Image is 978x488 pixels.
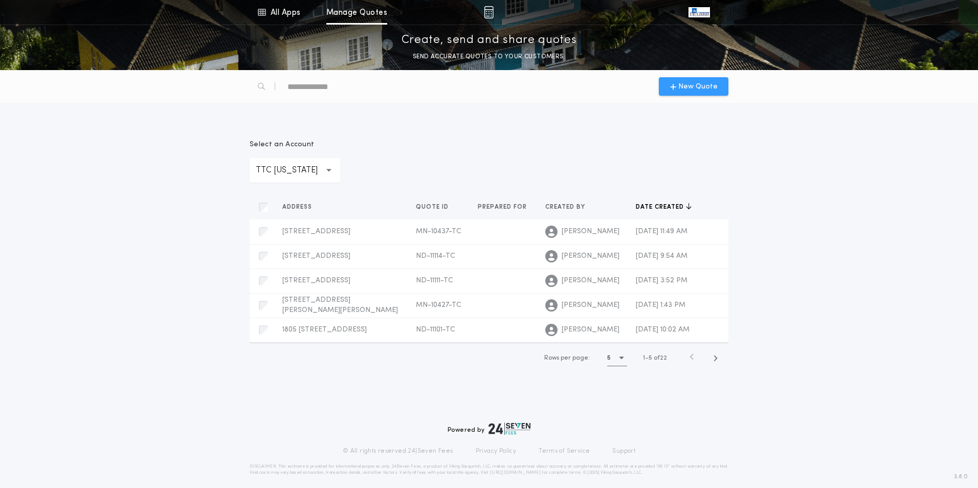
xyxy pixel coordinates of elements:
button: New Quote [659,77,728,96]
span: ND-11111-TC [416,277,453,284]
img: logo [488,423,530,435]
span: [STREET_ADDRESS] [282,228,350,235]
button: Created by [545,202,593,212]
span: Rows per page: [544,355,590,361]
a: Terms of Service [539,447,590,455]
span: Address [282,203,314,211]
button: 5 [607,350,627,366]
span: [PERSON_NAME] [562,251,619,261]
p: DISCLAIMER: This estimate is provided for informational purposes only. 24|Seven Fees, a product o... [250,463,728,476]
span: of 22 [654,353,667,363]
button: TTC [US_STATE] [250,158,340,183]
span: 5 [649,355,652,361]
span: 3.8.0 [954,472,968,481]
p: © All rights reserved. 24|Seven Fees [343,447,453,455]
span: [PERSON_NAME] [562,276,619,286]
span: ND-11114-TC [416,252,455,260]
button: Date created [636,202,692,212]
p: Create, send and share quotes [402,32,577,49]
a: Privacy Policy [476,447,517,455]
span: [DATE] 10:02 AM [636,326,690,334]
span: New Quote [678,81,718,92]
span: Prepared for [478,203,529,211]
span: [STREET_ADDRESS][PERSON_NAME][PERSON_NAME] [282,296,398,314]
button: Address [282,202,320,212]
img: vs-icon [688,7,710,17]
h1: 5 [607,353,611,363]
span: [DATE] 3:52 PM [636,277,687,284]
span: [PERSON_NAME] [562,325,619,335]
p: Select an Account [250,140,340,150]
span: 1 [643,355,645,361]
span: [DATE] 9:54 AM [636,252,687,260]
span: [PERSON_NAME] [562,227,619,237]
span: 1805 [STREET_ADDRESS] [282,326,367,334]
span: [PERSON_NAME] [562,300,619,310]
p: SEND ACCURATE QUOTES TO YOUR CUSTOMERS. [413,52,565,62]
button: Quote ID [416,202,456,212]
span: [STREET_ADDRESS] [282,277,350,284]
span: MN-10437-TC [416,228,461,235]
span: [DATE] 1:43 PM [636,301,685,309]
a: Support [612,447,635,455]
span: ND-11101-TC [416,326,455,334]
div: Powered by [448,423,530,435]
span: MN-10427-TC [416,301,461,309]
span: Created by [545,203,587,211]
p: TTC [US_STATE] [256,164,334,176]
span: Date created [636,203,686,211]
a: [URL][DOMAIN_NAME] [490,471,541,475]
span: [DATE] 11:49 AM [636,228,687,235]
span: [STREET_ADDRESS] [282,252,350,260]
span: Quote ID [416,203,451,211]
img: img [484,6,494,18]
